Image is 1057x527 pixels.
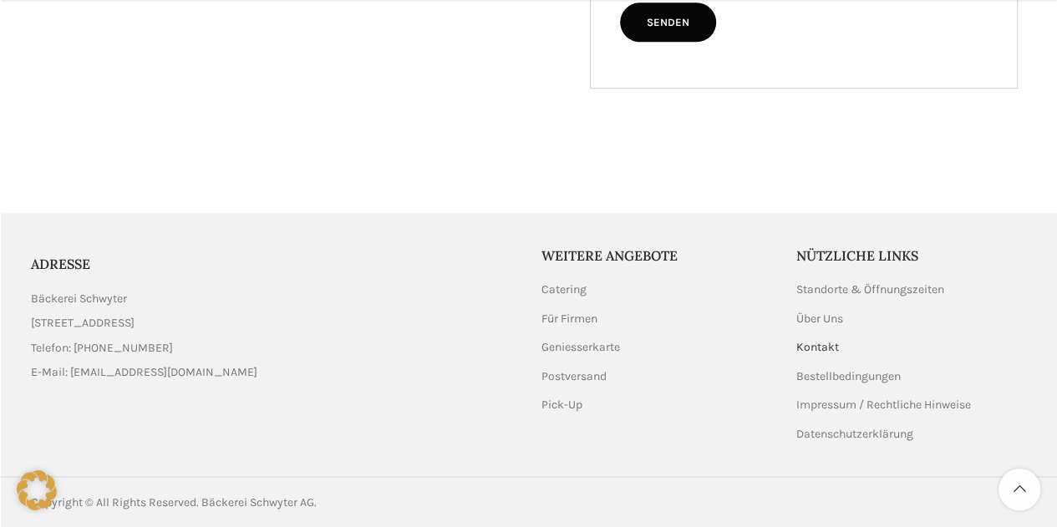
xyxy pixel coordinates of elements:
[31,290,127,308] span: Bäckerei Schwyter
[796,397,973,413] a: Impressum / Rechtliche Hinweise
[31,339,516,357] a: List item link
[796,311,845,327] a: Über Uns
[541,311,599,327] a: Für Firmen
[31,314,135,332] span: [STREET_ADDRESS]
[541,246,772,265] h5: Weitere Angebote
[620,3,716,43] input: Senden
[999,469,1040,510] a: Scroll to top button
[31,363,516,382] a: List item link
[796,368,902,385] a: Bestellbedingungen
[796,281,946,298] a: Standorte & Öffnungszeiten
[31,256,90,272] span: ADRESSE
[541,397,584,413] a: Pick-Up
[796,426,915,443] a: Datenschutzerklärung
[31,494,521,512] div: Copyright © All Rights Reserved. Bäckerei Schwyter AG.
[541,368,608,385] a: Postversand
[796,246,1027,265] h5: Nützliche Links
[541,339,622,356] a: Geniesserkarte
[541,281,588,298] a: Catering
[796,339,841,356] a: Kontakt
